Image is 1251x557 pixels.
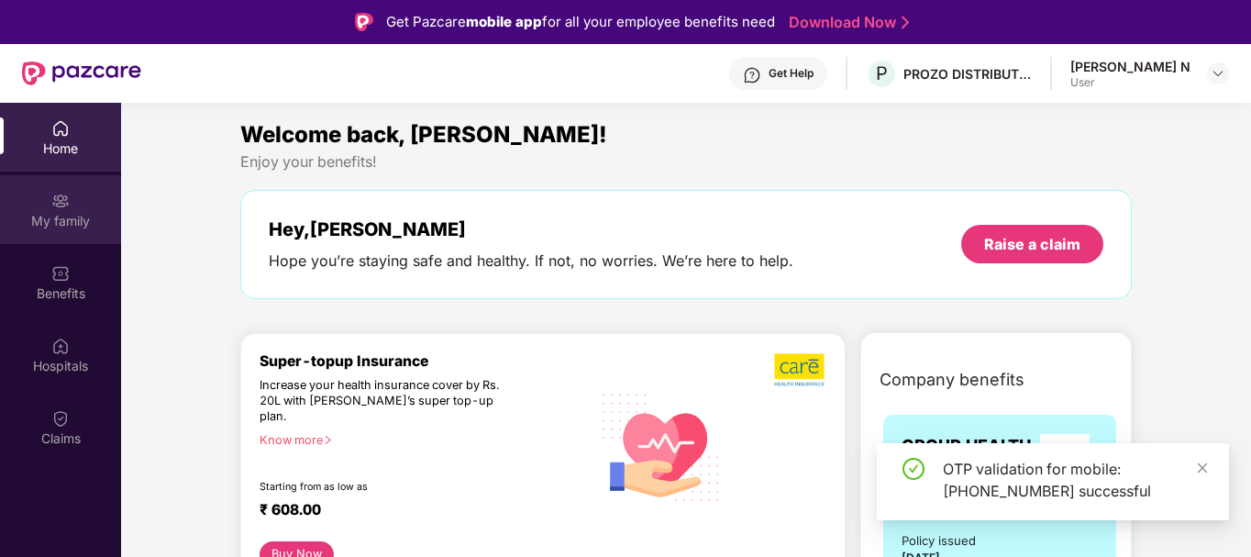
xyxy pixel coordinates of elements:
[902,458,924,480] span: check-circle
[260,378,511,425] div: Increase your health insurance cover by Rs. 20L with [PERSON_NAME]’s super top-up plan.
[984,234,1080,254] div: Raise a claim
[902,531,976,551] div: Policy issued
[1211,66,1225,81] img: svg+xml;base64,PHN2ZyBpZD0iRHJvcGRvd24tMzJ4MzIiIHhtbG5zPSJodHRwOi8vd3d3LnczLm9yZy8yMDAwL3N2ZyIgd2...
[1070,75,1190,90] div: User
[876,62,888,84] span: P
[902,433,1032,485] span: GROUP HEALTH INSURANCE
[260,352,591,370] div: Super-topup Insurance
[774,352,826,387] img: b5dec4f62d2307b9de63beb79f102df3.png
[386,11,775,33] div: Get Pazcare for all your employee benefits need
[260,481,513,494] div: Starting from as low as
[466,13,542,30] strong: mobile app
[51,192,70,210] img: svg+xml;base64,PHN2ZyB3aWR0aD0iMjAiIGhlaWdodD0iMjAiIHZpZXdCb3g9IjAgMCAyMCAyMCIgZmlsbD0ibm9uZSIgeG...
[269,251,793,271] div: Hope you’re staying safe and healthy. If not, no worries. We’re here to help.
[743,66,761,84] img: svg+xml;base64,PHN2ZyBpZD0iSGVscC0zMngzMiIgeG1sbnM9Imh0dHA6Ly93d3cudzMub3JnLzIwMDAvc3ZnIiB3aWR0aD...
[943,458,1207,502] div: OTP validation for mobile: [PHONE_NUMBER] successful
[902,13,909,32] img: Stroke
[355,13,373,31] img: Logo
[1070,58,1190,75] div: [PERSON_NAME] N
[880,367,1024,393] span: Company benefits
[51,337,70,355] img: svg+xml;base64,PHN2ZyBpZD0iSG9zcGl0YWxzIiB4bWxucz0iaHR0cDovL3d3dy53My5vcmcvMjAwMC9zdmciIHdpZHRoPS...
[323,435,333,445] span: right
[240,121,607,148] span: Welcome back, [PERSON_NAME]!
[769,66,814,81] div: Get Help
[1196,462,1209,474] span: close
[51,264,70,283] img: svg+xml;base64,PHN2ZyBpZD0iQmVuZWZpdHMiIHhtbG5zPSJodHRwOi8vd3d3LnczLm9yZy8yMDAwL3N2ZyIgd2lkdGg9Ij...
[1040,434,1090,484] img: insurerLogo
[240,152,1132,172] div: Enjoy your benefits!
[591,374,733,518] img: svg+xml;base64,PHN2ZyB4bWxucz0iaHR0cDovL3d3dy53My5vcmcvMjAwMC9zdmciIHhtbG5zOnhsaW5rPSJodHRwOi8vd3...
[22,61,141,85] img: New Pazcare Logo
[260,501,572,523] div: ₹ 608.00
[903,65,1032,83] div: PROZO DISTRIBUTION PRIVATE LIMITED
[269,218,793,240] div: Hey, [PERSON_NAME]
[51,409,70,428] img: svg+xml;base64,PHN2ZyBpZD0iQ2xhaW0iIHhtbG5zPSJodHRwOi8vd3d3LnczLm9yZy8yMDAwL3N2ZyIgd2lkdGg9IjIwIi...
[260,433,580,446] div: Know more
[51,119,70,138] img: svg+xml;base64,PHN2ZyBpZD0iSG9tZSIgeG1sbnM9Imh0dHA6Ly93d3cudzMub3JnLzIwMDAvc3ZnIiB3aWR0aD0iMjAiIG...
[789,13,903,32] a: Download Now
